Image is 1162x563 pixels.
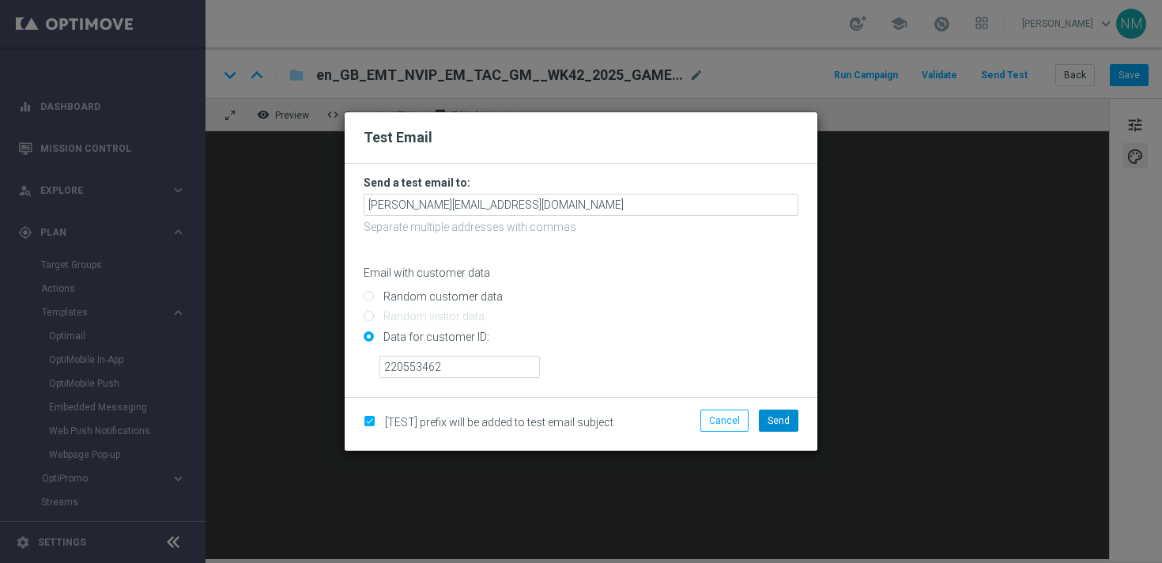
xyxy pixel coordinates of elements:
button: Send [759,410,798,432]
h3: Send a test email to: [364,176,798,190]
span: Send [768,415,790,426]
h2: Test Email [364,128,798,147]
p: Separate multiple addresses with commas [364,220,798,234]
button: Cancel [700,410,749,432]
span: [TEST] prefix will be added to test email subject [385,416,613,429]
p: Email with customer data [364,266,798,280]
input: Enter ID [379,356,540,378]
label: Random customer data [379,289,503,304]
